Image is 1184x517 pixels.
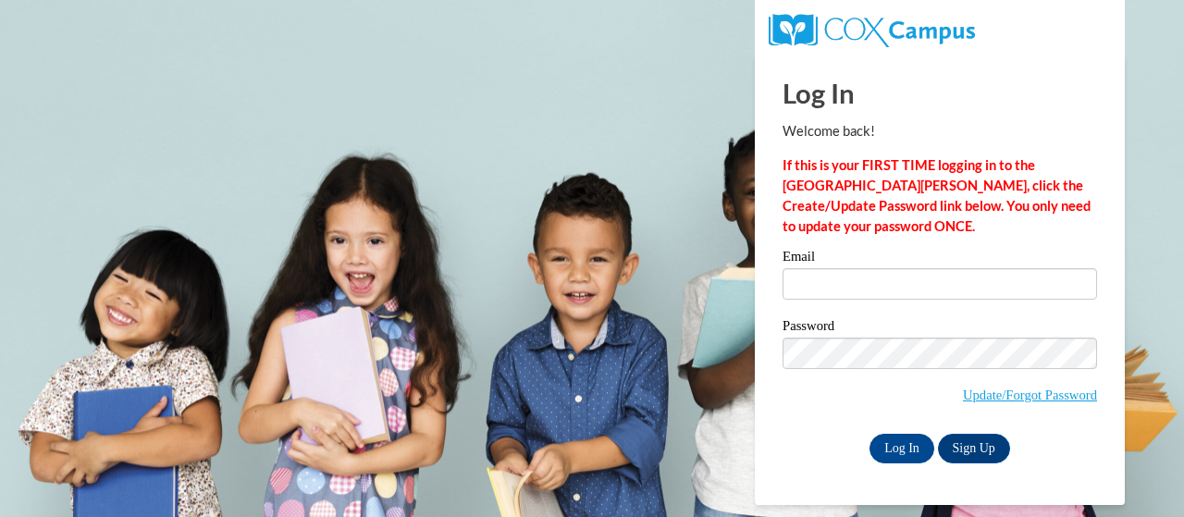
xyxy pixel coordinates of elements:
[783,74,1097,112] h1: Log In
[938,434,1010,463] a: Sign Up
[769,14,975,47] img: COX Campus
[783,157,1091,234] strong: If this is your FIRST TIME logging in to the [GEOGRAPHIC_DATA][PERSON_NAME], click the Create/Upd...
[963,388,1097,402] a: Update/Forgot Password
[783,319,1097,338] label: Password
[769,21,975,37] a: COX Campus
[783,250,1097,268] label: Email
[783,121,1097,142] p: Welcome back!
[869,434,934,463] input: Log In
